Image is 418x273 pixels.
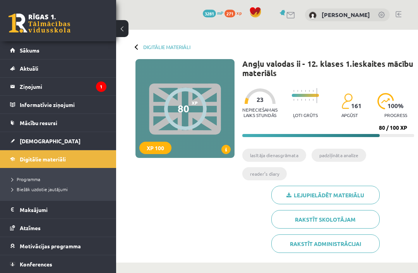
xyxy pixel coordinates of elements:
[20,224,41,231] span: Atzīmes
[341,112,358,118] p: apgūst
[178,103,189,114] div: 80
[387,102,404,109] span: 100 %
[20,201,106,219] legend: Maksājumi
[20,156,66,163] span: Digitālie materiāli
[297,90,298,92] img: icon-short-line-57e1e144782c952c97e751825c79c345078a6d821885a25fce030b3d8c18986b.svg
[203,10,223,16] a: 3281 mP
[143,44,190,50] a: Digitālie materiāli
[20,47,39,54] span: Sākums
[20,137,81,144] span: [DEMOGRAPHIC_DATA]
[139,142,171,154] div: XP 100
[12,186,108,193] a: Biežāk uzdotie jautājumi
[96,81,106,92] i: 1
[271,210,380,229] a: Rakstīt skolotājam
[10,255,106,273] a: Konferences
[236,10,242,16] span: xp
[224,10,245,16] a: 271 xp
[242,167,287,180] li: reader’s diary
[384,112,407,118] p: progress
[20,65,38,72] span: Aktuāli
[20,261,52,268] span: Konferences
[20,119,57,126] span: Mācību resursi
[305,90,306,92] img: icon-short-line-57e1e144782c952c97e751825c79c345078a6d821885a25fce030b3d8c18986b.svg
[317,88,317,103] img: icon-long-line-d9ea69661e0d244f92f715978eff75569469978d946b2353a9bb055b3ed8787d.svg
[293,90,294,92] img: icon-short-line-57e1e144782c952c97e751825c79c345078a6d821885a25fce030b3d8c18986b.svg
[10,41,106,59] a: Sākums
[20,78,106,95] legend: Ziņojumi
[20,96,106,114] legend: Informatīvie ziņojumi
[10,201,106,219] a: Maksājumi
[203,10,216,17] span: 3281
[242,149,306,162] li: lasītāja dienasgrāmata
[351,102,361,109] span: 161
[10,150,106,168] a: Digitālie materiāli
[224,10,235,17] span: 271
[10,237,106,255] a: Motivācijas programma
[293,112,318,118] p: Ļoti grūts
[377,93,394,109] img: icon-progress-161ccf0a02000e728c5f80fcf4c31c7af3da0e1684b2b1d7c360e028c24a22f1.svg
[242,107,278,118] p: Nepieciešamais laiks stundās
[305,99,306,101] img: icon-short-line-57e1e144782c952c97e751825c79c345078a6d821885a25fce030b3d8c18986b.svg
[9,14,70,33] a: Rīgas 1. Tālmācības vidusskola
[12,176,40,182] span: Programma
[293,99,294,101] img: icon-short-line-57e1e144782c952c97e751825c79c345078a6d821885a25fce030b3d8c18986b.svg
[341,93,353,109] img: students-c634bb4e5e11cddfef0936a35e636f08e4e9abd3cc4e673bd6f9a4125e45ecb1.svg
[10,96,106,114] a: Informatīvie ziņojumi
[242,59,414,78] h1: Angļu valodas ii - 12. klases 1.ieskaites mācību materiāls
[297,99,298,101] img: icon-short-line-57e1e144782c952c97e751825c79c345078a6d821885a25fce030b3d8c18986b.svg
[301,99,302,101] img: icon-short-line-57e1e144782c952c97e751825c79c345078a6d821885a25fce030b3d8c18986b.svg
[20,242,81,249] span: Motivācijas programma
[192,100,198,105] span: XP
[271,234,380,253] a: Rakstīt administrācijai
[271,186,380,204] a: Lejupielādēt materiālu
[217,10,223,16] span: mP
[10,114,106,132] a: Mācību resursi
[322,11,370,19] a: [PERSON_NAME]
[12,176,108,183] a: Programma
[312,149,366,162] li: padziļināta analīze
[10,59,106,77] a: Aktuāli
[257,96,264,103] span: 23
[309,12,317,19] img: Elza Petrova
[10,219,106,237] a: Atzīmes
[10,78,106,95] a: Ziņojumi1
[12,186,68,192] span: Biežāk uzdotie jautājumi
[10,132,106,150] a: [DEMOGRAPHIC_DATA]
[301,90,302,92] img: icon-short-line-57e1e144782c952c97e751825c79c345078a6d821885a25fce030b3d8c18986b.svg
